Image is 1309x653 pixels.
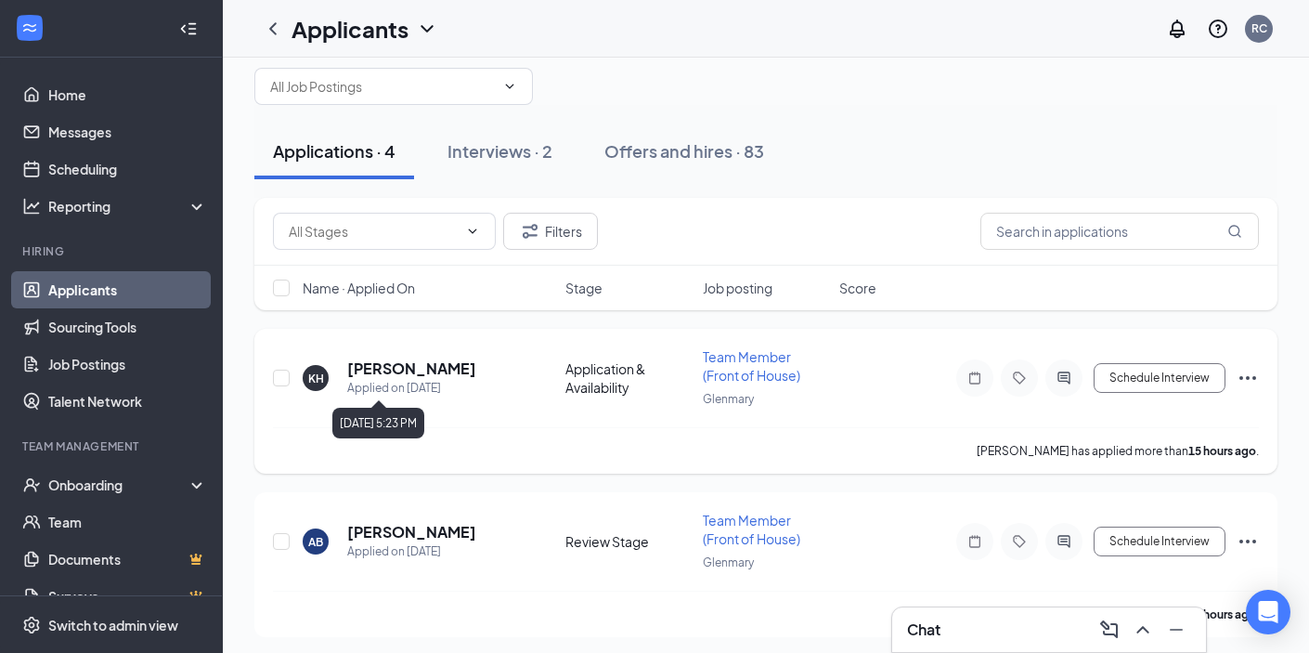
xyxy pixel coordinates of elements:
[1053,534,1075,549] svg: ActiveChat
[964,534,986,549] svg: Note
[1098,619,1121,641] svg: ComposeMessage
[22,197,41,215] svg: Analysis
[48,503,207,541] a: Team
[22,438,203,454] div: Team Management
[465,224,480,239] svg: ChevronDown
[48,346,207,383] a: Job Postings
[907,620,940,640] h3: Chat
[565,532,692,551] div: Review Stage
[262,18,284,40] svg: ChevronLeft
[347,379,476,398] div: Applied on [DATE]
[22,616,41,634] svg: Settings
[1132,619,1154,641] svg: ChevronUp
[1246,590,1290,634] div: Open Intercom Messenger
[1128,615,1158,645] button: ChevronUp
[1227,224,1242,239] svg: MagnifyingGlass
[1008,534,1030,549] svg: Tag
[48,150,207,188] a: Scheduling
[48,76,207,113] a: Home
[1161,615,1191,645] button: Minimize
[289,221,458,242] input: All Stages
[703,392,754,406] span: Glenmary
[1207,18,1229,40] svg: QuestionInfo
[347,542,476,561] div: Applied on [DATE]
[1166,18,1188,40] svg: Notifications
[48,271,207,308] a: Applicants
[1165,619,1187,641] svg: Minimize
[48,616,178,634] div: Switch to admin view
[519,220,541,242] svg: Filter
[1251,20,1267,36] div: RC
[1237,367,1259,389] svg: Ellipses
[416,18,438,40] svg: ChevronDown
[604,139,764,163] div: Offers and hires · 83
[347,359,476,379] h5: [PERSON_NAME]
[22,243,203,259] div: Hiring
[502,79,517,94] svg: ChevronDown
[703,348,800,384] span: Team Member (Front of House)
[20,19,39,37] svg: WorkstreamLogo
[1188,607,1256,621] b: 17 hours ago
[565,279,603,297] span: Stage
[1095,615,1124,645] button: ComposeMessage
[22,476,41,494] svg: UserCheck
[332,408,424,438] div: [DATE] 5:23 PM
[839,279,876,297] span: Score
[48,541,207,578] a: DocumentsCrown
[292,13,408,45] h1: Applicants
[303,279,415,297] span: Name · Applied On
[308,534,323,550] div: AB
[48,308,207,346] a: Sourcing Tools
[1237,530,1259,553] svg: Ellipses
[964,371,986,385] svg: Note
[273,139,395,163] div: Applications · 4
[48,113,207,150] a: Messages
[48,197,208,215] div: Reporting
[703,279,772,297] span: Job posting
[1094,363,1225,393] button: Schedule Interview
[48,476,191,494] div: Onboarding
[565,359,692,397] div: Application & Availability
[1094,527,1225,556] button: Schedule Interview
[308,371,324,386] div: KH
[1008,371,1030,385] svg: Tag
[1188,444,1256,458] b: 15 hours ago
[447,139,552,163] div: Interviews · 2
[703,555,754,569] span: Glenmary
[503,213,598,250] button: Filter Filters
[270,76,495,97] input: All Job Postings
[48,578,207,615] a: SurveysCrown
[980,213,1259,250] input: Search in applications
[179,20,198,38] svg: Collapse
[48,383,207,420] a: Talent Network
[703,512,800,547] span: Team Member (Front of House)
[1053,371,1075,385] svg: ActiveChat
[347,522,476,542] h5: [PERSON_NAME]
[977,443,1259,459] p: [PERSON_NAME] has applied more than .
